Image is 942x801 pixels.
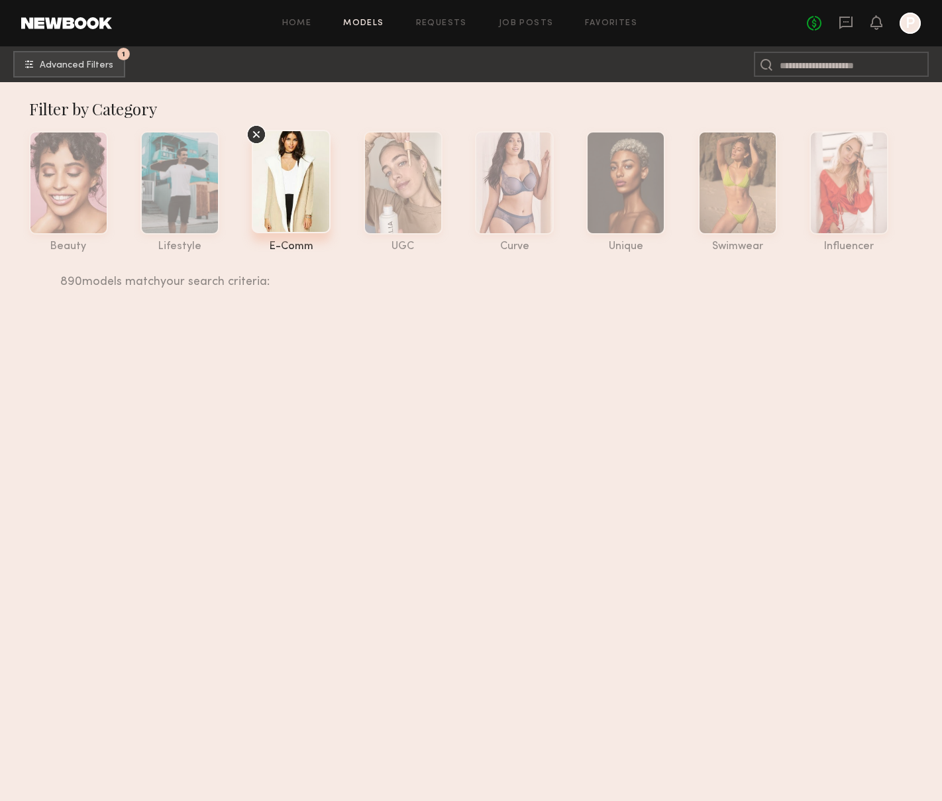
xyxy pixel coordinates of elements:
a: Home [282,19,312,28]
button: 1Advanced Filters [13,51,125,78]
span: Advanced Filters [40,61,113,70]
div: swimwear [698,241,777,252]
div: 890 models match your search criteria: [60,260,884,288]
div: curve [475,241,554,252]
div: influencer [810,241,888,252]
div: beauty [29,241,108,252]
a: Models [343,19,384,28]
div: unique [586,241,665,252]
a: P [900,13,921,34]
a: Favorites [585,19,637,28]
div: Filter by Category [29,98,927,119]
a: Job Posts [499,19,554,28]
div: UGC [364,241,443,252]
div: e-comm [252,241,331,252]
div: lifestyle [140,241,219,252]
span: 1 [122,51,125,57]
a: Requests [416,19,467,28]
